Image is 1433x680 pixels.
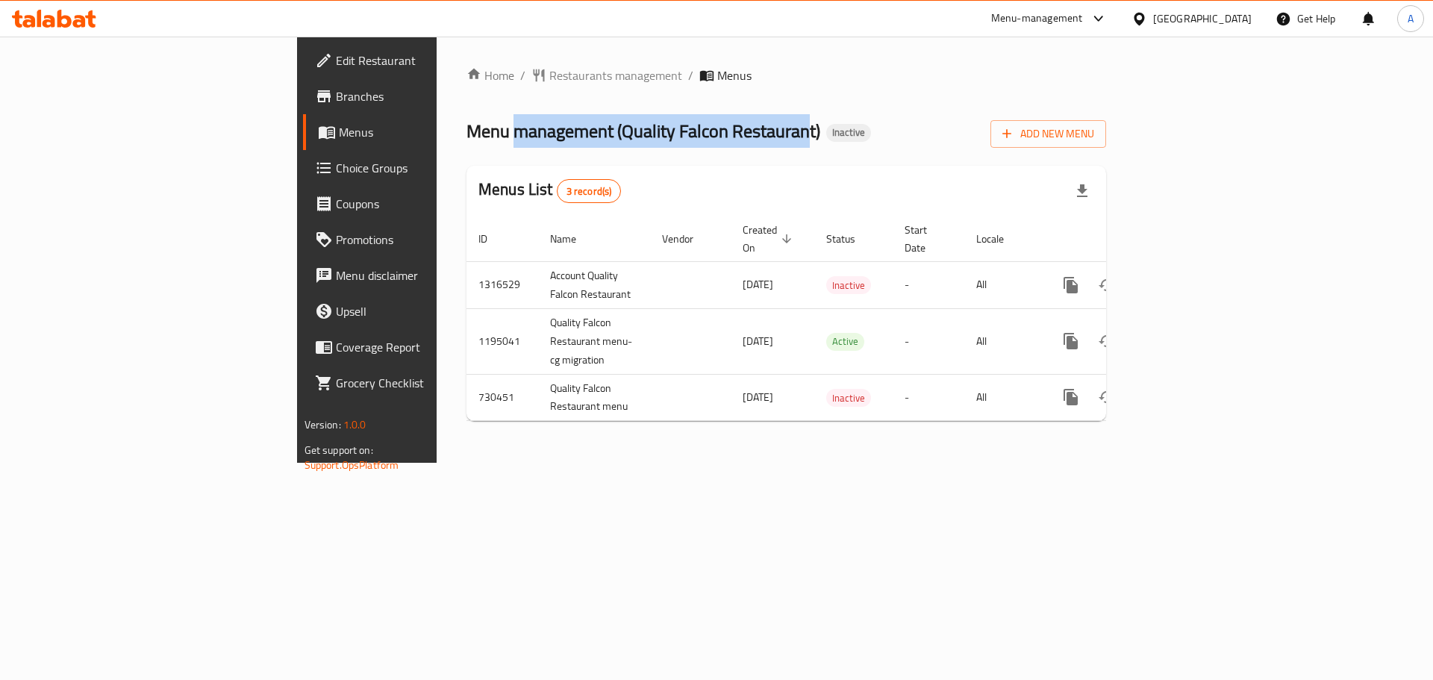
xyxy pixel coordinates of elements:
[466,66,1106,84] nav: breadcrumb
[964,374,1041,421] td: All
[305,415,341,434] span: Version:
[964,308,1041,374] td: All
[303,150,537,186] a: Choice Groups
[538,308,650,374] td: Quality Falcon Restaurant menu-cg migration
[826,124,871,142] div: Inactive
[1408,10,1414,27] span: A
[662,230,713,248] span: Vendor
[343,415,366,434] span: 1.0.0
[303,329,537,365] a: Coverage Report
[478,230,507,248] span: ID
[1053,323,1089,359] button: more
[558,184,621,199] span: 3 record(s)
[717,66,752,84] span: Menus
[826,333,864,350] span: Active
[336,195,525,213] span: Coupons
[336,231,525,249] span: Promotions
[303,186,537,222] a: Coupons
[336,302,525,320] span: Upsell
[303,258,537,293] a: Menu disclaimer
[826,126,871,139] span: Inactive
[550,230,596,248] span: Name
[336,266,525,284] span: Menu disclaimer
[339,123,525,141] span: Menus
[1064,173,1100,209] div: Export file
[964,261,1041,308] td: All
[336,338,525,356] span: Coverage Report
[538,261,650,308] td: Account Quality Falcon Restaurant
[1089,267,1125,303] button: Change Status
[303,222,537,258] a: Promotions
[1053,267,1089,303] button: more
[893,261,964,308] td: -
[531,66,682,84] a: Restaurants management
[1002,125,1094,143] span: Add New Menu
[303,43,537,78] a: Edit Restaurant
[305,455,399,475] a: Support.OpsPlatform
[336,52,525,69] span: Edit Restaurant
[538,374,650,421] td: Quality Falcon Restaurant menu
[1153,10,1252,27] div: [GEOGRAPHIC_DATA]
[991,10,1083,28] div: Menu-management
[557,179,622,203] div: Total records count
[826,230,875,248] span: Status
[305,440,373,460] span: Get support on:
[743,331,773,351] span: [DATE]
[1053,379,1089,415] button: more
[466,216,1208,422] table: enhanced table
[826,389,871,407] div: Inactive
[826,276,871,294] div: Inactive
[336,159,525,177] span: Choice Groups
[976,230,1023,248] span: Locale
[990,120,1106,148] button: Add New Menu
[743,275,773,294] span: [DATE]
[303,78,537,114] a: Branches
[893,374,964,421] td: -
[1089,379,1125,415] button: Change Status
[826,277,871,294] span: Inactive
[336,374,525,392] span: Grocery Checklist
[905,221,946,257] span: Start Date
[478,178,621,203] h2: Menus List
[743,221,796,257] span: Created On
[743,387,773,407] span: [DATE]
[893,308,964,374] td: -
[549,66,682,84] span: Restaurants management
[303,293,537,329] a: Upsell
[336,87,525,105] span: Branches
[1089,323,1125,359] button: Change Status
[466,114,820,148] span: Menu management ( Quality Falcon Restaurant )
[688,66,693,84] li: /
[303,114,537,150] a: Menus
[826,390,871,407] span: Inactive
[1041,216,1208,262] th: Actions
[303,365,537,401] a: Grocery Checklist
